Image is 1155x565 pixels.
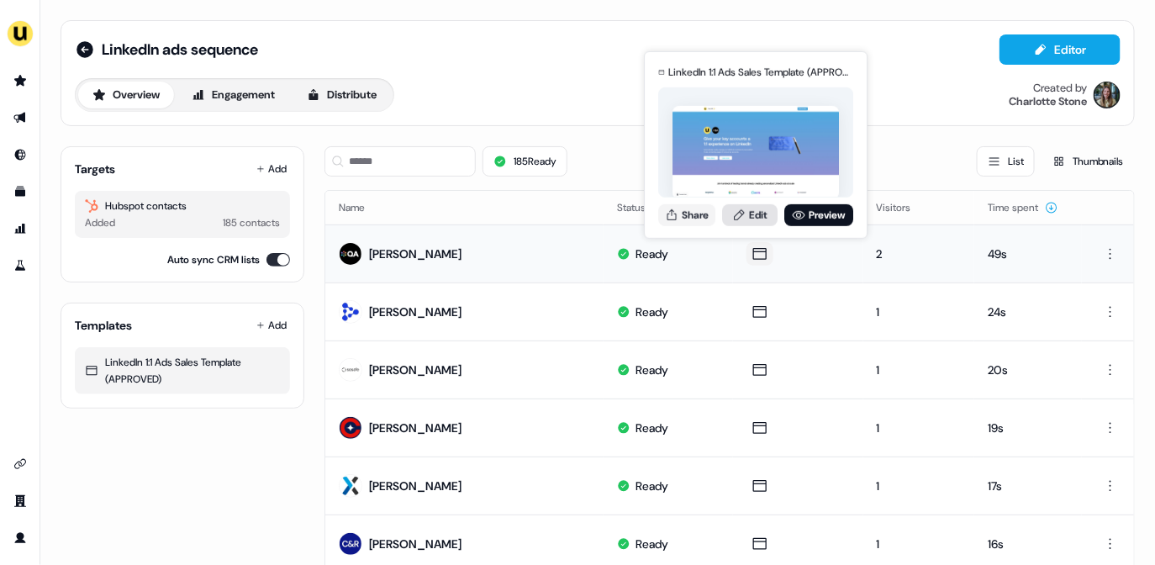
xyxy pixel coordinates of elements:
[75,317,132,334] div: Templates
[369,304,461,320] div: [PERSON_NAME]
[339,193,385,223] button: Name
[672,105,839,198] img: asset preview
[7,525,34,552] a: Go to profile
[617,193,666,223] button: Status
[7,488,34,515] a: Go to team
[877,478,961,494] div: 1
[78,82,174,108] button: Overview
[722,203,778,225] a: Edit
[75,161,115,177] div: Targets
[7,104,34,131] a: Go to outbound experience
[988,420,1068,436] div: 19s
[102,40,258,60] span: LinkedIn ads sequence
[988,193,1058,223] button: Time spent
[636,478,668,494] div: Ready
[877,304,961,320] div: 1
[999,34,1121,65] button: Editor
[988,536,1068,552] div: 16s
[1094,82,1121,108] img: Charlotte
[877,246,961,262] div: 2
[636,420,668,436] div: Ready
[877,193,931,223] button: Visitors
[369,246,461,262] div: [PERSON_NAME]
[253,157,290,181] button: Add
[658,203,715,225] button: Share
[988,304,1068,320] div: 24s
[7,252,34,279] a: Go to experiments
[977,146,1035,177] button: List
[988,362,1068,378] div: 20s
[988,478,1068,494] div: 17s
[636,536,668,552] div: Ready
[988,246,1068,262] div: 49s
[1009,95,1087,108] div: Charlotte Stone
[223,214,280,231] div: 185 contacts
[85,214,115,231] div: Added
[253,314,290,337] button: Add
[167,251,260,268] label: Auto sync CRM lists
[7,451,34,478] a: Go to integrations
[177,82,289,108] button: Engagement
[877,420,961,436] div: 1
[483,146,567,177] button: 185Ready
[877,362,961,378] div: 1
[85,198,280,214] div: Hubspot contacts
[636,246,668,262] div: Ready
[7,141,34,168] a: Go to Inbound
[369,478,461,494] div: [PERSON_NAME]
[85,354,280,388] div: LinkedIn 1:1 Ads Sales Template (APPROVED)
[7,178,34,205] a: Go to templates
[7,67,34,94] a: Go to prospects
[7,215,34,242] a: Go to attribution
[1042,146,1135,177] button: Thumbnails
[999,43,1121,61] a: Editor
[636,362,668,378] div: Ready
[668,64,853,81] div: LinkedIn 1:1 Ads Sales Template (APPROVED) for [PERSON_NAME]
[293,82,391,108] button: Distribute
[1033,82,1087,95] div: Created by
[636,304,668,320] div: Ready
[877,536,961,552] div: 1
[369,420,461,436] div: [PERSON_NAME]
[369,362,461,378] div: [PERSON_NAME]
[369,536,461,552] div: [PERSON_NAME]
[784,203,853,225] a: Preview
